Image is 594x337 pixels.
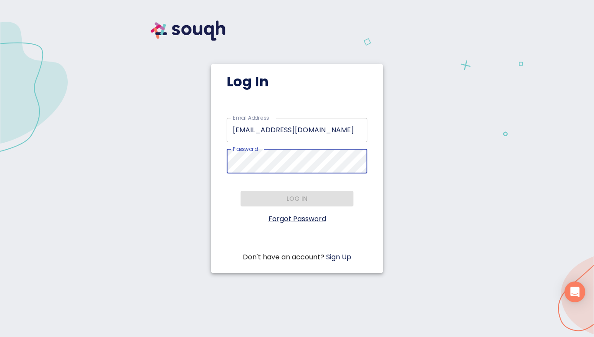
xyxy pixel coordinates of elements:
[141,10,235,51] img: souqh logo
[268,214,326,224] a: Forgot Password
[227,252,367,262] p: Don't have an account?
[227,73,367,90] h4: Log In
[326,252,351,262] a: Sign Up
[564,281,585,302] div: Open Intercom Messenger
